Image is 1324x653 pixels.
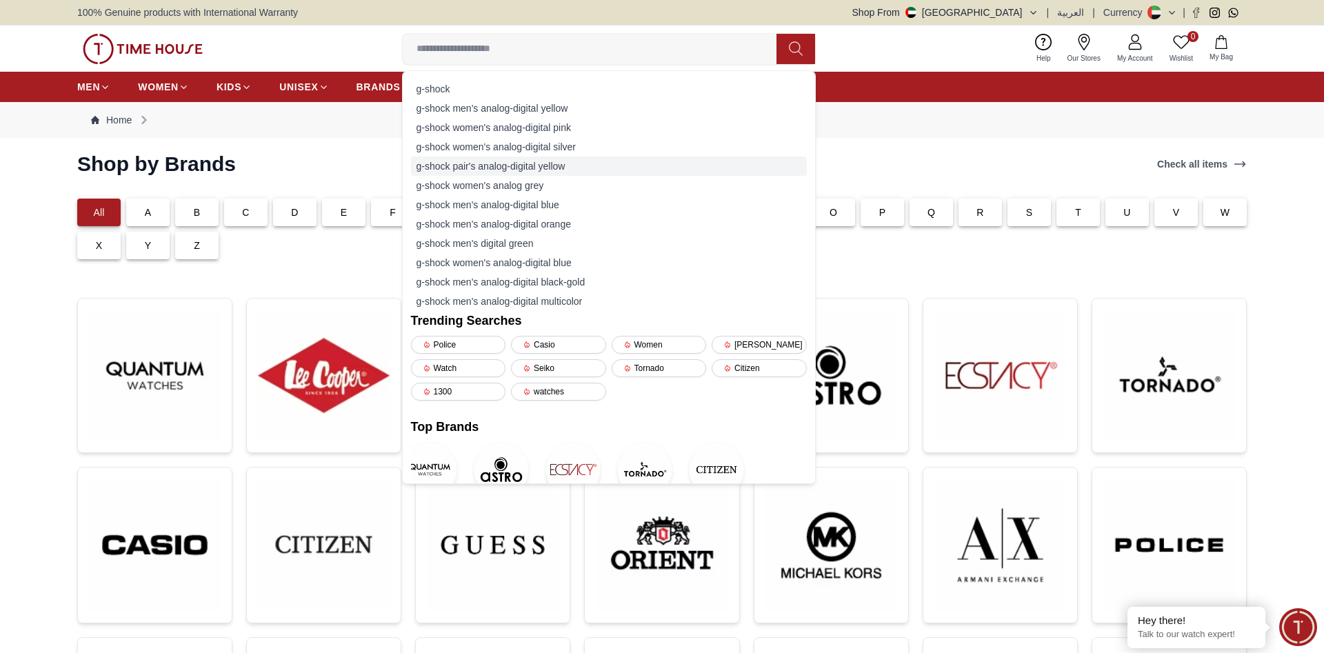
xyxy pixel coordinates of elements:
div: Police [411,336,506,354]
p: C [242,205,249,219]
span: | [1183,6,1185,19]
h2: Trending Searches [411,311,807,330]
button: My Bag [1201,32,1241,65]
div: Women [612,336,707,354]
a: AstroAstro [483,442,520,516]
img: United Arab Emirates [905,7,916,18]
p: Z [194,239,200,252]
span: My Bag [1204,52,1238,62]
p: All [93,205,104,219]
span: KIDS [217,80,241,94]
a: MEN [77,74,110,99]
div: g-shock men's analog-digital black-gold [411,272,807,292]
span: 100% Genuine products with International Warranty [77,6,298,19]
p: W [1221,205,1230,219]
span: 0 [1187,31,1198,42]
img: ... [83,34,203,64]
div: [PERSON_NAME] [712,336,807,354]
span: UNISEX [279,80,318,94]
img: ... [89,479,221,611]
p: Q [927,205,935,219]
img: ... [596,479,728,611]
div: Tornado [612,359,707,377]
div: Hey there! [1138,614,1255,627]
p: B [194,205,201,219]
img: Tornado [617,442,672,497]
div: Casio [511,336,606,354]
span: Help [1031,53,1056,63]
span: WOMEN [138,80,179,94]
a: Home [91,113,132,127]
a: 0Wishlist [1161,31,1201,66]
a: Whatsapp [1228,8,1238,18]
img: ... [258,479,390,610]
p: T [1075,205,1081,219]
a: Check all items [1154,154,1250,174]
nav: Breadcrumb [77,102,1247,138]
span: Our Stores [1062,53,1106,63]
button: Shop From[GEOGRAPHIC_DATA] [852,6,1039,19]
p: D [291,205,298,219]
p: Talk to our watch expert! [1138,629,1255,641]
img: ... [258,310,390,441]
a: QuantumQuantum [411,442,448,516]
div: watches [511,383,606,401]
div: g-shock men's digital green [411,234,807,253]
a: BRANDS [357,74,401,99]
p: A [145,205,152,219]
a: UNISEX [279,74,328,99]
div: 1300 [411,383,506,401]
img: ... [934,479,1066,611]
img: ... [1103,310,1235,441]
p: Y [145,239,152,252]
div: g-shock men's analog-digital yellow [411,99,807,118]
img: ... [89,310,221,441]
p: O [830,205,837,219]
a: Help [1028,31,1059,66]
div: g-shock pair's analog-digital yellow [411,157,807,176]
p: E [341,205,348,219]
img: Astro [474,442,529,497]
img: ... [1103,479,1235,611]
img: CITIZEN [689,442,744,497]
a: Ecstacy[DEMOGRAPHIC_DATA] [554,442,592,516]
a: TornadoTornado [626,442,663,516]
p: F [390,205,396,219]
h2: Top Brands [411,417,807,436]
div: Chat Widget [1279,608,1317,646]
img: Quantum [402,442,457,497]
a: WOMEN [138,74,189,99]
a: CITIZENCITIZEN [698,442,735,516]
img: ... [765,310,897,441]
div: Seiko [511,359,606,377]
span: | [1047,6,1050,19]
div: g-shock [411,79,807,99]
div: g-shock women's analog-digital blue [411,253,807,272]
p: X [96,239,103,252]
div: g-shock men's analog-digital orange [411,214,807,234]
button: العربية [1057,6,1084,19]
div: Watch [411,359,506,377]
p: R [976,205,983,219]
h2: Shop by Brands [77,152,236,177]
img: ... [934,310,1066,441]
span: MEN [77,80,100,94]
span: BRANDS [357,80,401,94]
div: g-shock men's analog-digital multicolor [411,292,807,311]
p: U [1123,205,1130,219]
a: Instagram [1210,8,1220,18]
span: My Account [1112,53,1158,63]
div: Citizen [712,359,807,377]
p: P [879,205,886,219]
p: S [1026,205,1033,219]
img: ... [765,479,897,611]
a: KIDS [217,74,252,99]
div: g-shock women's analog grey [411,176,807,195]
span: | [1092,6,1095,19]
div: g-shock women's analog-digital pink [411,118,807,137]
div: g-shock women's analog-digital silver [411,137,807,157]
img: Ecstacy [545,442,601,497]
span: Wishlist [1164,53,1198,63]
a: Our Stores [1059,31,1109,66]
